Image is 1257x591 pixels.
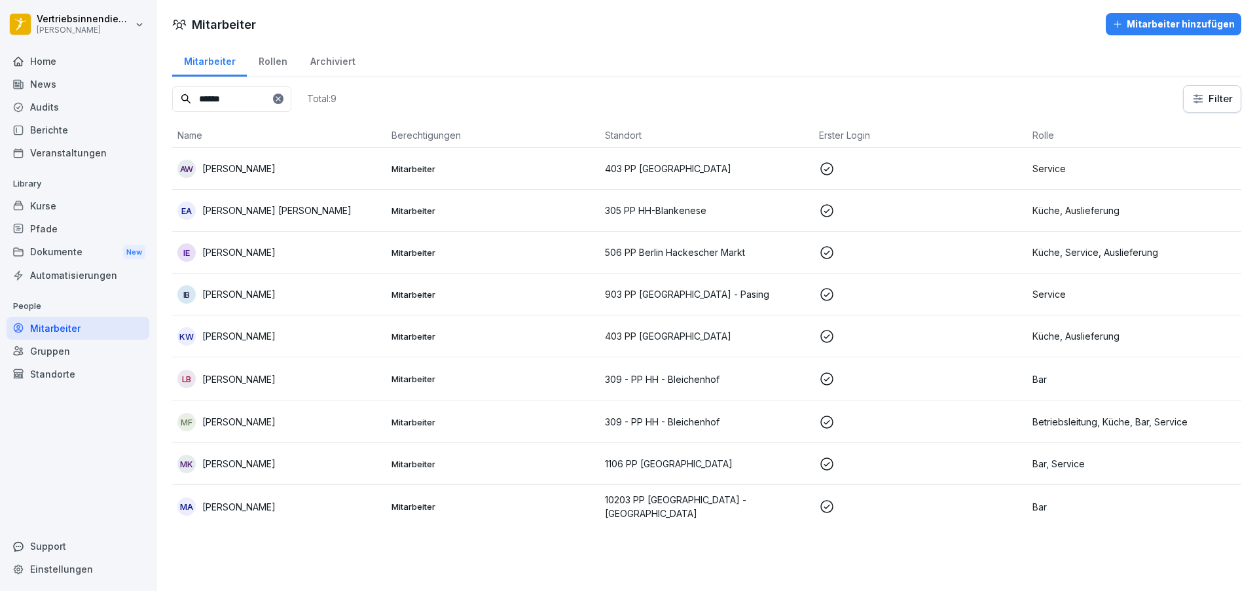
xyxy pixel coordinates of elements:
[247,43,299,77] a: Rollen
[392,289,595,300] p: Mitarbeiter
[7,96,149,118] a: Audits
[392,163,595,175] p: Mitarbeiter
[7,296,149,317] p: People
[392,205,595,217] p: Mitarbeiter
[600,123,814,148] th: Standort
[202,245,276,259] p: [PERSON_NAME]
[1032,372,1236,386] p: Bar
[7,317,149,340] a: Mitarbeiter
[1032,415,1236,429] p: Betriebsleitung, Küche, Bar, Service
[392,416,595,428] p: Mitarbeiter
[7,217,149,240] a: Pfade
[605,204,809,217] p: 305 PP HH-Blankenese
[7,141,149,164] a: Veranstaltungen
[177,285,196,304] div: IB
[814,123,1028,148] th: Erster Login
[202,204,352,217] p: [PERSON_NAME] [PERSON_NAME]
[177,243,196,262] div: IE
[177,327,196,346] div: KW
[7,535,149,558] div: Support
[202,457,276,471] p: [PERSON_NAME]
[7,194,149,217] a: Kurse
[177,160,196,178] div: AW
[7,264,149,287] a: Automatisierungen
[1032,204,1236,217] p: Küche, Auslieferung
[1112,17,1235,31] div: Mitarbeiter hinzufügen
[1027,123,1241,148] th: Rolle
[172,123,386,148] th: Name
[1032,329,1236,343] p: Küche, Auslieferung
[392,458,595,470] p: Mitarbeiter
[7,363,149,385] a: Standorte
[177,455,196,473] div: MK
[202,329,276,343] p: [PERSON_NAME]
[1192,92,1233,105] div: Filter
[392,247,595,259] p: Mitarbeiter
[1032,500,1236,514] p: Bar
[392,501,595,512] p: Mitarbeiter
[1184,86,1241,112] button: Filter
[605,245,809,259] p: 506 PP Berlin Hackescher Markt
[202,500,276,514] p: [PERSON_NAME]
[177,370,196,388] div: LB
[7,340,149,363] a: Gruppen
[7,240,149,264] div: Dokumente
[202,287,276,301] p: [PERSON_NAME]
[172,43,247,77] a: Mitarbeiter
[307,92,337,105] p: Total: 9
[177,497,196,516] div: MA
[1032,245,1236,259] p: Küche, Service, Auslieferung
[202,162,276,175] p: [PERSON_NAME]
[202,372,276,386] p: [PERSON_NAME]
[7,118,149,141] a: Berichte
[392,373,595,385] p: Mitarbeiter
[1032,457,1236,471] p: Bar, Service
[392,331,595,342] p: Mitarbeiter
[7,240,149,264] a: DokumenteNew
[605,329,809,343] p: 403 PP [GEOGRAPHIC_DATA]
[605,493,809,520] p: 10203 PP [GEOGRAPHIC_DATA] - [GEOGRAPHIC_DATA]
[7,50,149,73] a: Home
[37,14,132,25] p: Vertriebsinnendienst
[177,413,196,431] div: MF
[1106,13,1241,35] button: Mitarbeiter hinzufügen
[386,123,600,148] th: Berechtigungen
[7,73,149,96] a: News
[123,245,145,260] div: New
[605,372,809,386] p: 309 - PP HH - Bleichenhof
[37,26,132,35] p: [PERSON_NAME]
[7,558,149,581] a: Einstellungen
[1032,287,1236,301] p: Service
[192,16,256,33] h1: Mitarbeiter
[1032,162,1236,175] p: Service
[605,287,809,301] p: 903 PP [GEOGRAPHIC_DATA] - Pasing
[202,415,276,429] p: [PERSON_NAME]
[299,43,367,77] a: Archiviert
[605,457,809,471] p: 1106 PP [GEOGRAPHIC_DATA]
[7,173,149,194] p: Library
[605,162,809,175] p: 403 PP [GEOGRAPHIC_DATA]
[605,415,809,429] p: 309 - PP HH - Bleichenhof
[177,202,196,220] div: EA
